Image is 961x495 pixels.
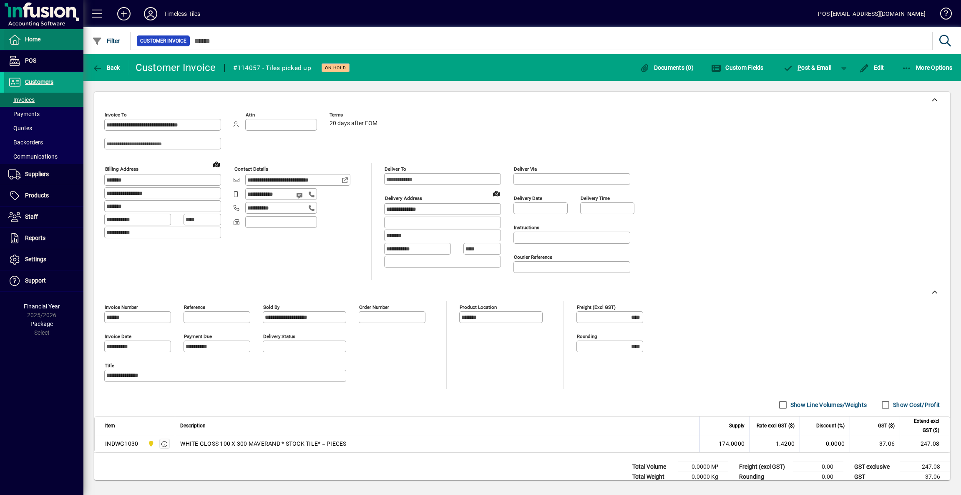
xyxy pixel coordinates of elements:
span: Extend excl GST ($) [905,417,939,435]
a: Invoices [4,93,83,107]
span: Home [25,36,40,43]
app-page-header-button: Back [83,60,129,75]
a: Quotes [4,121,83,135]
span: Filter [92,38,120,44]
mat-label: Product location [460,304,497,310]
mat-label: Payment due [184,333,212,339]
td: Freight (excl GST) [735,462,793,472]
span: Documents (0) [639,64,694,71]
span: Quotes [8,125,32,131]
span: More Options [902,64,953,71]
label: Show Cost/Profit [891,401,940,409]
a: Suppliers [4,164,83,185]
a: Payments [4,107,83,121]
mat-label: Sold by [263,304,279,310]
span: P [797,64,801,71]
div: Customer Invoice [136,61,216,74]
mat-label: Delivery time [581,195,610,201]
span: 20 days after EOM [330,120,377,127]
span: Supply [729,421,745,430]
span: Description [180,421,206,430]
span: Dunedin [146,439,155,448]
button: Send SMS [290,185,310,205]
span: Settings [25,256,46,263]
td: 0.0000 Kg [678,472,728,482]
td: Total Weight [628,472,678,482]
td: 0.0000 M³ [678,462,728,472]
div: 1.4200 [755,439,795,448]
span: Products [25,192,49,199]
td: Rounding [735,472,793,482]
label: Show Line Volumes/Weights [789,401,867,409]
div: Timeless Tiles [164,7,200,20]
span: GST ($) [878,421,895,430]
button: Edit [857,60,886,75]
span: Communications [8,153,58,160]
td: 0.00 [793,462,843,472]
span: Back [92,64,120,71]
button: Add [111,6,137,21]
span: Customer Invoice [140,37,186,45]
div: POS [EMAIL_ADDRESS][DOMAIN_NAME] [818,7,926,20]
div: #114057 - Tiles picked up [233,61,311,75]
span: ost & Email [783,64,832,71]
mat-label: Invoice date [105,333,131,339]
button: Filter [90,33,122,48]
span: Rate excl GST ($) [757,421,795,430]
td: 37.06 [850,435,900,452]
button: Profile [137,6,164,21]
mat-label: Rounding [577,333,597,339]
a: Reports [4,228,83,249]
span: Financial Year [24,303,60,310]
mat-label: Deliver via [514,166,537,172]
span: Item [105,421,115,430]
span: Package [30,321,53,327]
mat-label: Attn [246,112,255,118]
span: Staff [25,213,38,220]
span: 174.0000 [719,439,745,448]
span: Edit [859,64,884,71]
span: WHITE GLOSS 100 X 300 MAVERAND * STOCK TILE* = PIECES [180,439,346,448]
mat-label: Courier Reference [514,254,552,260]
span: Invoices [8,96,35,103]
a: View on map [490,187,503,200]
td: 247.08 [900,435,950,452]
mat-label: Delivery status [263,333,295,339]
a: Home [4,29,83,50]
span: Suppliers [25,171,49,177]
td: 0.0000 [800,435,850,452]
a: Knowledge Base [934,2,951,29]
span: Payments [8,111,40,117]
mat-label: Reference [184,304,205,310]
a: Support [4,270,83,291]
span: Reports [25,235,45,241]
button: More Options [900,60,955,75]
mat-label: Title [105,363,114,369]
a: Backorders [4,135,83,149]
mat-label: Deliver To [385,166,406,172]
td: Total Volume [628,462,678,472]
mat-label: Invoice To [105,112,127,118]
td: GST exclusive [850,462,900,472]
a: Communications [4,149,83,164]
a: POS [4,51,83,71]
td: GST [850,472,900,482]
span: Customers [25,78,53,85]
span: Discount (%) [816,421,845,430]
button: Custom Fields [709,60,766,75]
div: INDWG1030 [105,439,138,448]
mat-label: Freight (excl GST) [577,304,616,310]
a: Products [4,185,83,206]
mat-label: Invoice number [105,304,138,310]
a: Settings [4,249,83,270]
mat-label: Delivery date [514,195,542,201]
span: Terms [330,112,380,118]
span: Support [25,277,46,284]
button: Post & Email [779,60,836,75]
a: Staff [4,207,83,227]
mat-label: Order number [359,304,389,310]
td: 37.06 [900,472,950,482]
button: Back [90,60,122,75]
span: POS [25,57,36,64]
mat-label: Instructions [514,225,539,230]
